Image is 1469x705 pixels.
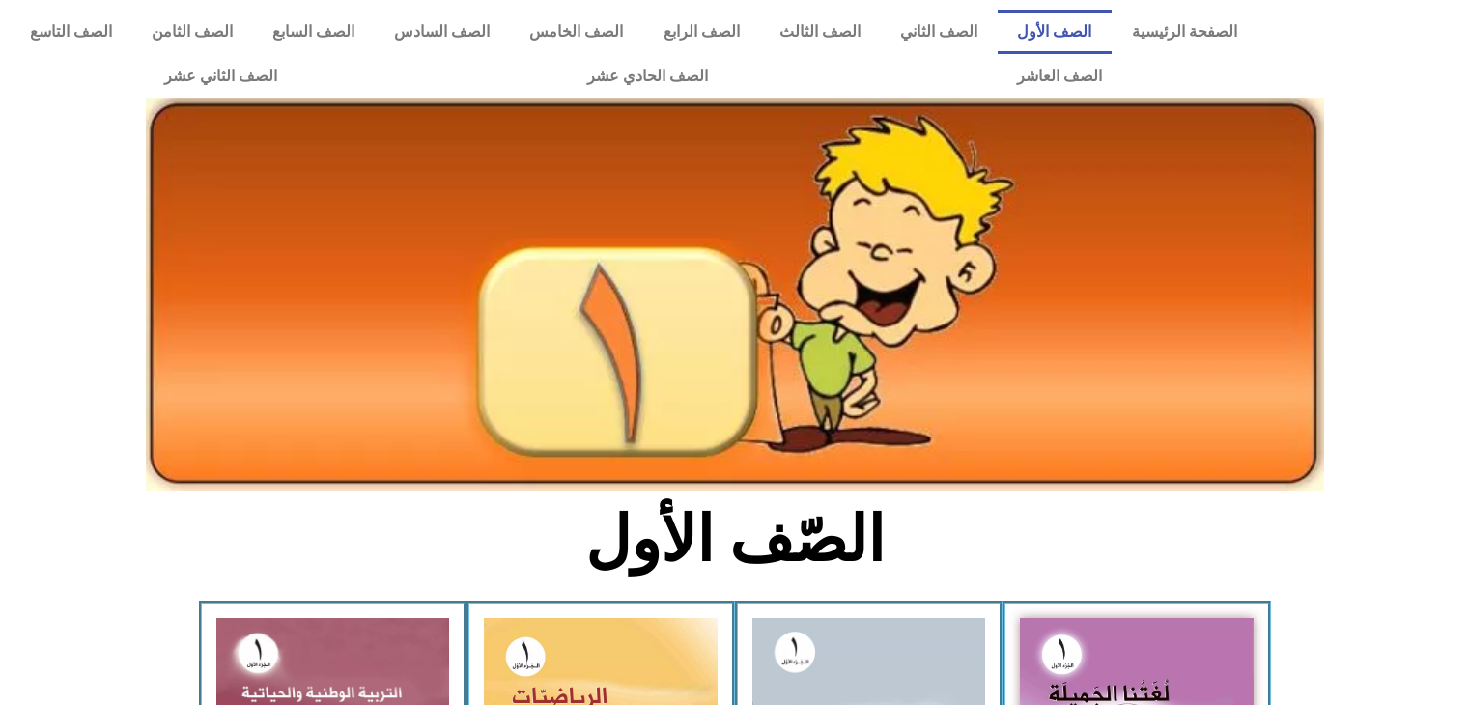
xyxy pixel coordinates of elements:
[10,10,131,54] a: الصف التاسع
[510,10,643,54] a: الصف الخامس
[880,10,997,54] a: الصف الثاني
[131,10,252,54] a: الصف الثامن
[862,54,1257,99] a: الصف العاشر
[415,502,1054,578] h2: الصّف الأول
[643,10,759,54] a: الصف الرابع
[1112,10,1257,54] a: الصفحة الرئيسية
[10,54,432,99] a: الصف الثاني عشر
[759,10,880,54] a: الصف الثالث
[375,10,510,54] a: الصف السادس
[432,54,862,99] a: الصف الحادي عشر
[252,10,374,54] a: الصف السابع
[998,10,1112,54] a: الصف الأول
